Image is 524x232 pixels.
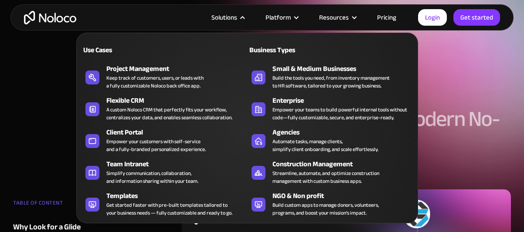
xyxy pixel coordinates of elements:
div: Templates [106,191,251,201]
div: Team Intranet [106,159,251,169]
div: Project Management [106,64,251,74]
div: Streamline, automate, and optimize construction management with custom business apps. [272,169,379,185]
div: Flexible CRM [106,95,251,106]
div: Get started faster with pre-built templates tailored to your business needs — fully customizable ... [106,201,232,217]
div: Agencies [272,127,417,138]
a: EnterpriseEmpower your teams to build powerful internal tools without code—fully customizable, se... [247,94,413,123]
div: Construction Management [272,159,417,169]
div: NGO & Non profit [272,191,417,201]
div: Platform [265,12,291,23]
a: Team IntranetSimplify communication, collaboration,and information sharing within your team. [81,157,247,187]
div: Enterprise [272,95,417,106]
a: Login [418,9,447,26]
nav: Solutions [76,20,418,223]
div: Build the tools you need, from inventory management to HR software, tailored to your growing busi... [272,74,390,90]
div: Keep track of customers, users, or leads with a fully customizable Noloco back office app. [106,74,204,90]
a: TemplatesGet started faster with pre-built templates tailored toyour business needs — fully custo... [81,189,247,219]
div: Empower your teams to build powerful internal tools without code—fully customizable, secure, and ... [272,106,409,121]
a: Construction ManagementStreamline, automate, and optimize constructionmanagement with custom busi... [247,157,413,187]
a: Business Types [247,40,413,60]
a: Use Cases [81,40,247,60]
div: Platform [255,12,308,23]
a: Pricing [366,12,407,23]
div: A custom Noloco CRM that perfectly fits your workflow, centralizes your data, and enables seamles... [106,106,232,121]
div: Resources [319,12,349,23]
a: Small & Medium BusinessesBuild the tools you need, from inventory managementto HR software, tailo... [247,62,413,91]
div: Business Types [247,45,327,55]
div: Client Portal [106,127,251,138]
div: Small & Medium Businesses [272,64,417,74]
a: Client PortalEmpower your customers with self-serviceand a fully-branded personalized experience. [81,125,247,155]
a: NGO & Non profitBuild custom apps to manage donors, volunteers,programs, and boost your mission’s... [247,189,413,219]
div: Automate tasks, manage clients, simplify client onboarding, and scale effortlessly. [272,138,378,153]
div: Resources [308,12,366,23]
a: Project ManagementKeep track of customers, users, or leads witha fully customizable Noloco back o... [81,62,247,91]
div: Use Cases [81,45,160,55]
div: Solutions [211,12,237,23]
div: TABLE OF CONTENT [13,196,110,214]
a: Flexible CRMA custom Noloco CRM that perfectly fits your workflow,centralizes your data, and enab... [81,94,247,123]
div: Empower your customers with self-service and a fully-branded personalized experience. [106,138,206,153]
div: Solutions [201,12,255,23]
a: home [24,11,76,24]
a: Get started [453,9,500,26]
div: Build custom apps to manage donors, volunteers, programs, and boost your mission’s impact. [272,201,379,217]
div: Simplify communication, collaboration, and information sharing within your team. [106,169,198,185]
a: AgenciesAutomate tasks, manage clients,simplify client onboarding, and scale effortlessly. [247,125,413,155]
